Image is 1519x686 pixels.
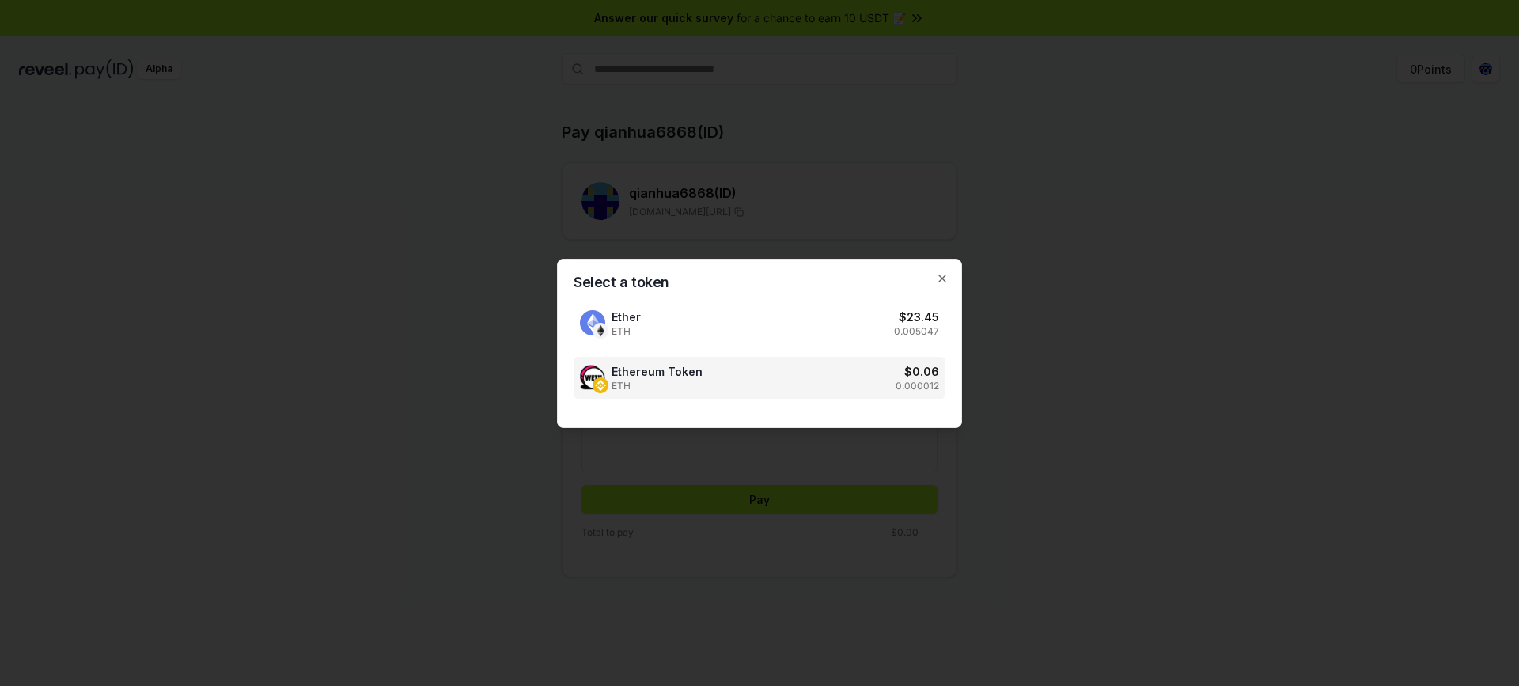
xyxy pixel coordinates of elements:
span: Ether [612,309,641,325]
p: 0.005047 [894,325,939,338]
img: Ether [593,323,608,339]
span: ETH [612,325,641,338]
p: 0.000012 [896,380,939,392]
span: ETH [612,380,703,392]
img: Ether [580,310,605,335]
h2: Select a token [574,275,945,290]
h3: $ 0.06 [904,363,939,380]
img: Ethereum Token [580,365,605,390]
span: Ethereum Token [612,363,703,380]
h3: $ 23.45 [899,309,939,325]
img: Ethereum Token [593,377,608,393]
